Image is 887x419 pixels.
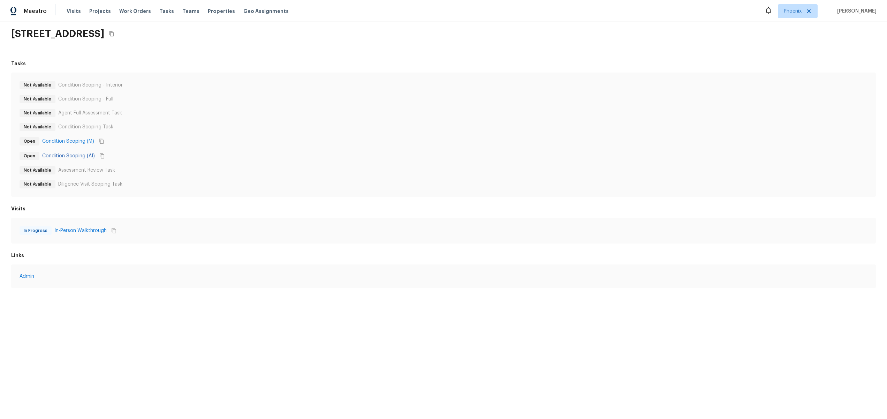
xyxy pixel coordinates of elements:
[21,110,54,117] span: Not Available
[58,124,113,130] p: Condition Scoping Task
[107,29,116,38] button: Copy Address
[208,8,235,15] span: Properties
[58,110,122,117] p: Agent Full Assessment Task
[21,124,54,130] span: Not Available
[98,151,107,160] button: Copy Task ID
[11,28,104,40] h2: [STREET_ADDRESS]
[243,8,289,15] span: Geo Assignments
[159,9,174,14] span: Tasks
[11,252,876,259] h6: Links
[58,181,122,188] p: Diligence Visit Scoping Task
[21,82,54,89] span: Not Available
[54,227,107,234] a: In-Person Walkthrough
[109,226,119,235] button: Copy Visit ID
[834,8,877,15] span: [PERSON_NAME]
[58,96,113,103] p: Condition Scoping - Full
[24,8,47,15] span: Maestro
[21,167,54,174] span: Not Available
[97,137,106,146] button: Copy Task ID
[21,152,38,159] span: Open
[89,8,111,15] span: Projects
[58,82,123,89] p: Condition Scoping - Interior
[20,273,867,280] a: Admin
[11,60,876,67] h6: Tasks
[11,205,876,212] h6: Visits
[119,8,151,15] span: Work Orders
[21,138,38,145] span: Open
[42,138,94,145] a: Condition Scoping (M)
[784,8,802,15] span: Phoenix
[58,167,115,174] p: Assessment Review Task
[21,181,54,188] span: Not Available
[21,227,50,234] span: In Progress
[67,8,81,15] span: Visits
[182,8,199,15] span: Teams
[21,96,54,103] span: Not Available
[42,152,95,159] a: Condition Scoping (AI)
